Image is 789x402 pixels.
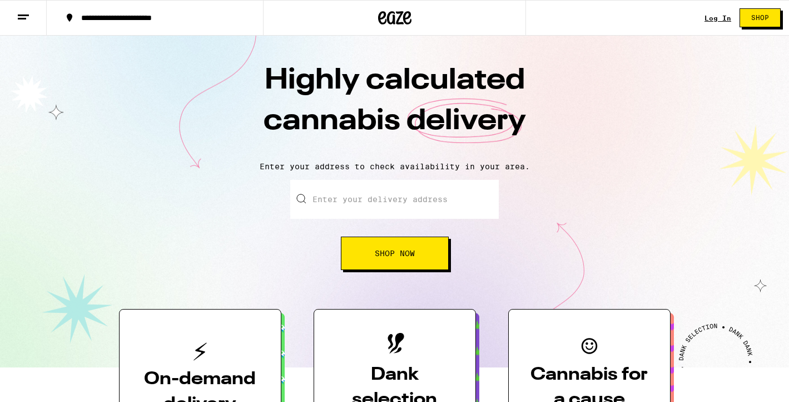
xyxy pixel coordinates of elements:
button: Shop Now [341,237,449,270]
a: Shop [731,8,789,27]
button: Shop [740,8,781,27]
input: Enter your delivery address [290,180,499,219]
a: Log In [704,14,731,22]
span: Shop Now [375,249,415,257]
span: Shop [751,14,769,21]
p: Enter your address to check availability in your area. [11,162,778,171]
h1: Highly calculated cannabis delivery [200,61,589,153]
